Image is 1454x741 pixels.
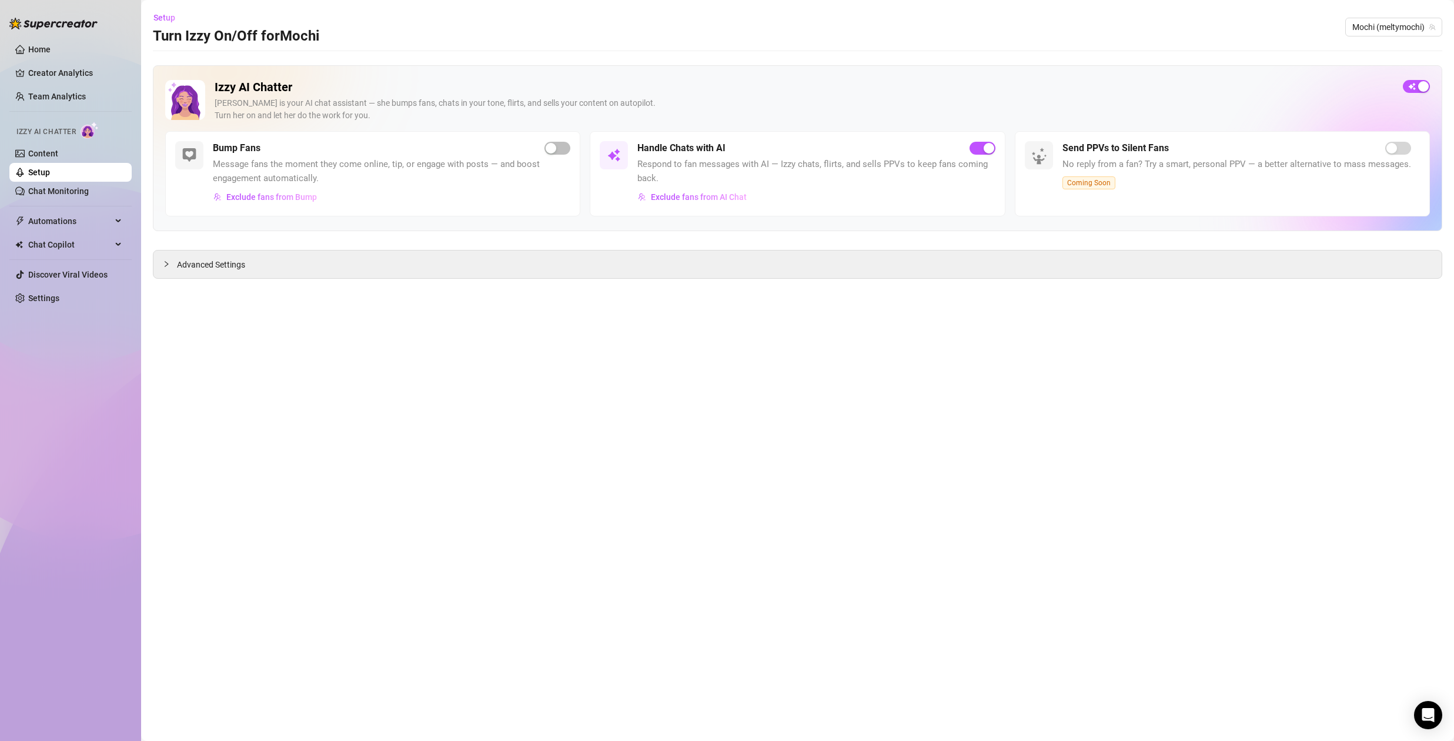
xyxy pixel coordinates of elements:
[1429,24,1436,31] span: team
[215,80,1393,95] h2: Izzy AI Chatter
[28,270,108,279] a: Discover Viral Videos
[28,168,50,177] a: Setup
[163,258,177,271] div: collapsed
[153,13,175,22] span: Setup
[165,80,205,120] img: Izzy AI Chatter
[213,141,260,155] h5: Bump Fans
[637,158,995,185] span: Respond to fan messages with AI — Izzy chats, flirts, and sells PPVs to keep fans coming back.
[9,18,98,29] img: logo-BBDzfeDw.svg
[213,158,570,185] span: Message fans the moment they come online, tip, or engage with posts — and boost engagement automa...
[16,126,76,138] span: Izzy AI Chatter
[15,241,23,249] img: Chat Copilot
[213,188,317,206] button: Exclude fans from Bump
[607,148,621,162] img: svg%3e
[215,97,1393,122] div: [PERSON_NAME] is your AI chat assistant — she bumps fans, chats in your tone, flirts, and sells y...
[1352,18,1435,36] span: Mochi (meltymochi)
[28,64,122,82] a: Creator Analytics
[28,186,89,196] a: Chat Monitoring
[28,235,112,254] span: Chat Copilot
[637,188,747,206] button: Exclude fans from AI Chat
[1031,148,1050,166] img: silent-fans-ppv-o-N6Mmdf.svg
[28,149,58,158] a: Content
[182,148,196,162] img: svg%3e
[226,192,317,202] span: Exclude fans from Bump
[1062,158,1411,172] span: No reply from a fan? Try a smart, personal PPV — a better alternative to mass messages.
[163,261,170,268] span: collapsed
[28,293,59,303] a: Settings
[15,216,25,226] span: thunderbolt
[637,141,726,155] h5: Handle Chats with AI
[153,8,185,27] button: Setup
[28,92,86,101] a: Team Analytics
[651,192,747,202] span: Exclude fans from AI Chat
[153,27,319,46] h3: Turn Izzy On/Off for Mochi
[1062,176,1115,189] span: Coming Soon
[28,212,112,231] span: Automations
[177,258,245,271] span: Advanced Settings
[1062,141,1169,155] h5: Send PPVs to Silent Fans
[1414,701,1442,729] div: Open Intercom Messenger
[28,45,51,54] a: Home
[213,193,222,201] img: svg%3e
[81,122,99,139] img: AI Chatter
[638,193,646,201] img: svg%3e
